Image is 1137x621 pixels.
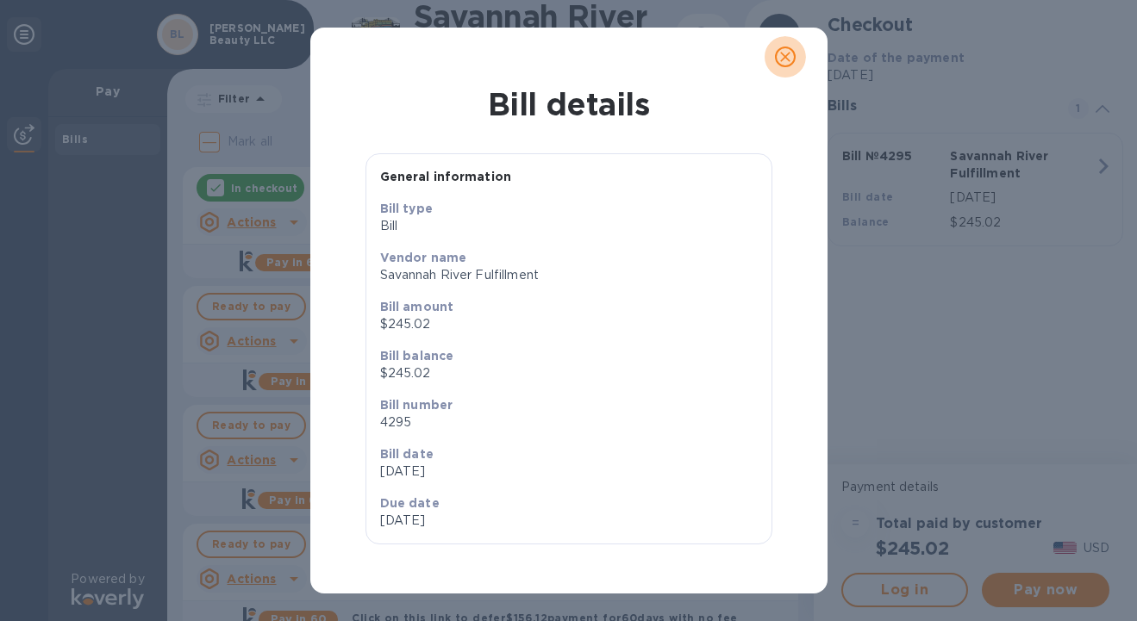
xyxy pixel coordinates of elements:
[380,315,758,333] p: $245.02
[380,496,440,510] b: Due date
[324,86,814,122] h1: Bill details
[380,217,758,235] p: Bill
[380,512,562,530] p: [DATE]
[380,170,512,183] b: General information
[380,463,758,481] p: [DATE]
[765,36,806,78] button: close
[380,349,454,363] b: Bill balance
[380,364,758,382] p: $245.02
[380,398,453,412] b: Bill number
[380,266,758,284] p: Savannah River Fulfillment
[380,300,454,314] b: Bill amount
[380,447,434,461] b: Bill date
[380,202,433,215] b: Bill type
[380,251,467,264] b: Vendor name
[380,413,758,432] p: 4295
